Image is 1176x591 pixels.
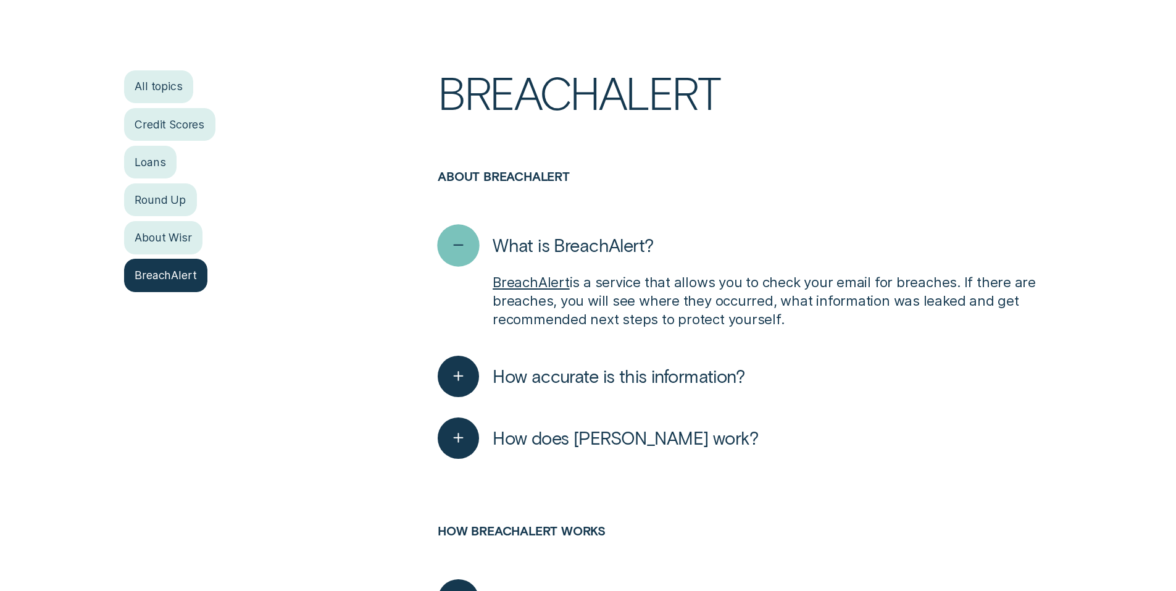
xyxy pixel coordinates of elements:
a: Credit Scores [124,108,215,141]
h3: About Breachalert [438,169,1052,214]
span: What is BreachAlert? [493,234,653,256]
h3: How Breachalert works [438,524,1052,569]
h1: BreachAlert [438,70,1052,169]
a: About Wisr [124,221,203,254]
button: How accurate is this information? [438,356,744,397]
button: What is BreachAlert? [438,225,653,266]
p: is a service that allows you to check your email for breaches. If there are breaches, you will se... [493,273,1052,329]
span: How accurate is this information? [493,365,744,387]
a: All topics [124,70,194,103]
span: How does [PERSON_NAME] work? [493,427,758,449]
a: BreachAlert [124,259,208,291]
a: Round Up [124,183,197,216]
a: Loans [124,146,177,178]
button: How does [PERSON_NAME] work? [438,417,758,459]
a: BreachAlert [493,274,570,290]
